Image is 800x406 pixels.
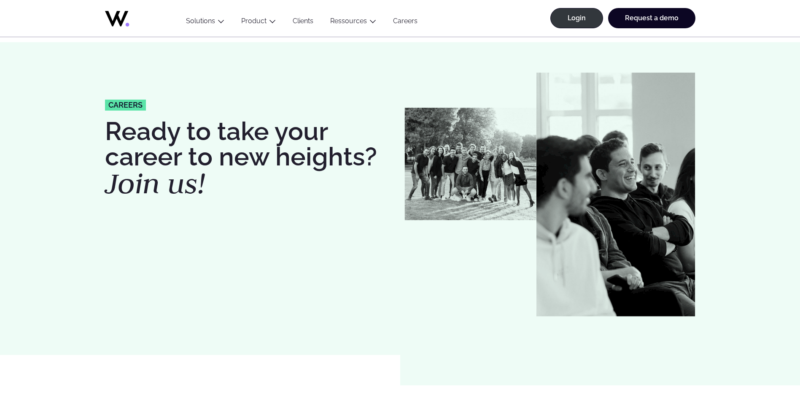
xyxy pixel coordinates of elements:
[608,8,695,28] a: Request a demo
[284,17,322,28] a: Clients
[178,17,233,28] button: Solutions
[108,101,143,109] span: careers
[385,17,426,28] a: Careers
[330,17,367,25] a: Ressources
[404,108,536,220] img: Whozzies-Team-Revenue
[322,17,385,28] button: Ressources
[233,17,284,28] button: Product
[550,8,603,28] a: Login
[105,119,396,198] h1: Ready to take your career to new heights?
[105,165,205,202] em: Join us!
[241,17,267,25] a: Product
